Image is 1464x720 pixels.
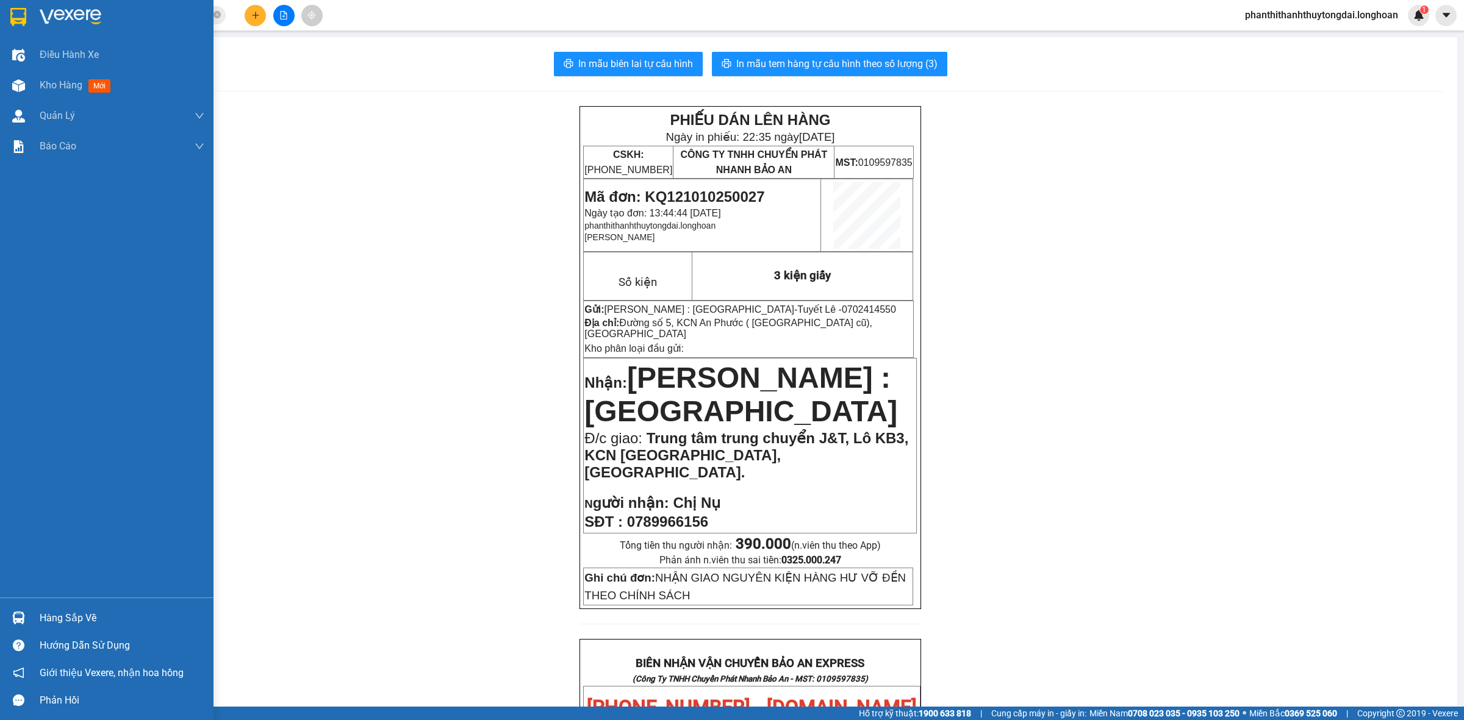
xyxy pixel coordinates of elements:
span: [PERSON_NAME] [584,232,655,242]
span: Ngày in phiếu: 22:35 ngày [77,24,246,37]
span: | [980,707,982,720]
span: Đường số 5, KCN An Phước ( [GEOGRAPHIC_DATA] cũ), [GEOGRAPHIC_DATA] [584,318,872,339]
span: printer [564,59,573,70]
button: plus [245,5,266,26]
span: mới [88,79,110,93]
strong: 0369 525 060 [1285,708,1337,718]
span: Miền Nam [1089,707,1240,720]
img: icon-new-feature [1413,10,1424,21]
span: [PERSON_NAME] : [GEOGRAPHIC_DATA] [605,304,794,315]
span: message [13,694,24,706]
div: Hàng sắp về [40,609,204,627]
span: Phản ánh n.viên thu sai tiền: [659,554,841,566]
button: aim [301,5,323,26]
strong: Gửi: [584,304,604,315]
span: 0789966156 [627,513,708,530]
strong: 0708 023 035 - 0935 103 250 [1128,708,1240,718]
img: warehouse-icon [12,79,25,92]
strong: CSKH: [34,41,65,52]
span: CÔNG TY TNHH CHUYỂN PHÁT NHANH BẢO AN [106,41,224,63]
span: Quản Lý [40,108,75,123]
strong: CSKH: [613,149,644,160]
span: notification [13,667,24,679]
span: Ngày in phiếu: 22:35 ngày [666,130,834,143]
span: [PHONE_NUMBER] [584,149,672,175]
span: [PHONE_NUMBER] - [DOMAIN_NAME] [587,696,917,719]
span: CÔNG TY TNHH CHUYỂN PHÁT NHANH BẢO AN [680,149,827,175]
span: aim [307,11,316,20]
button: file-add [273,5,295,26]
strong: 0325.000.247 [781,554,841,566]
strong: PHIẾU DÁN LÊN HÀNG [81,5,242,22]
span: question-circle [13,640,24,651]
span: In mẫu tem hàng tự cấu hình theo số lượng (3) [736,56,938,71]
div: Hướng dẫn sử dụng [40,636,204,655]
span: Mã đơn: KQ121010250027 [5,74,185,90]
span: close-circle [213,11,221,18]
span: printer [722,59,731,70]
strong: 1900 633 818 [919,708,971,718]
span: down [195,111,204,121]
span: [DATE] [799,130,835,143]
span: ⚪️ [1243,711,1246,716]
span: Hỗ trợ kỹ thuật: [859,707,971,720]
span: Báo cáo [40,138,76,154]
strong: SĐT : [584,513,623,530]
div: Phản hồi [40,691,204,710]
span: [PHONE_NUMBER] [5,41,93,63]
span: 3 kiện giấy [774,269,831,282]
span: file-add [279,11,288,20]
span: Kho hàng [40,79,82,91]
span: 0109597835 [835,157,912,168]
span: Điều hành xe [40,47,99,62]
span: Giới thiệu Vexere, nhận hoa hồng [40,665,184,680]
strong: Ghi chú đơn: [584,571,655,584]
span: Tổng tiền thu người nhận: [620,540,881,551]
span: Chị Nụ [673,494,720,511]
span: caret-down [1441,10,1452,21]
span: - [794,304,896,315]
button: printerIn mẫu biên lai tự cấu hình [554,52,703,76]
img: solution-icon [12,140,25,153]
strong: (Công Ty TNHH Chuyển Phát Nhanh Bảo An - MST: 0109597835) [633,674,868,683]
img: warehouse-icon [12,49,25,62]
span: Nhận: [584,374,627,391]
strong: MST: [835,157,858,168]
span: plus [251,11,260,20]
button: caret-down [1435,5,1457,26]
span: phanthithanhthuytongdai.longhoan [1235,7,1408,23]
span: Số kiện [619,276,657,289]
span: Đ/c giao: [584,430,646,446]
span: 0702414550 [842,304,896,315]
span: Kho phân loại đầu gửi: [584,343,684,354]
span: close-circle [213,10,221,21]
img: logo-vxr [10,8,26,26]
strong: 390.000 [736,535,791,552]
span: Ngày tạo đơn: 13:44:44 [DATE] [584,208,720,218]
sup: 1 [1420,5,1429,14]
span: down [195,141,204,151]
span: NHẬN GIAO NGUYÊN KIỆN HÀNG HƯ VỠ ĐỀN THEO CHÍNH SÁCH [584,571,906,602]
button: printerIn mẫu tem hàng tự cấu hình theo số lượng (3) [712,52,947,76]
span: Cung cấp máy in - giấy in: [991,707,1086,720]
span: [PERSON_NAME] : [GEOGRAPHIC_DATA] [584,362,897,427]
span: copyright [1396,709,1405,718]
span: Trung tâm trung chuyển J&T, Lô KB3, KCN [GEOGRAPHIC_DATA], [GEOGRAPHIC_DATA]. [584,430,908,480]
span: Miền Bắc [1249,707,1337,720]
img: warehouse-icon [12,611,25,624]
span: 1 [1422,5,1426,14]
span: phanthithanhthuytongdai.longhoan [584,221,716,230]
span: gười nhận: [593,494,669,511]
span: Tuyết Lê - [797,304,896,315]
span: (n.viên thu theo App) [736,540,881,551]
span: Mã đơn: KQ121010250027 [584,188,764,205]
strong: PHIẾU DÁN LÊN HÀNG [670,112,830,128]
strong: N [584,497,669,510]
span: In mẫu biên lai tự cấu hình [578,56,693,71]
strong: Địa chỉ: [584,318,619,328]
img: warehouse-icon [12,110,25,123]
strong: BIÊN NHẬN VẬN CHUYỂN BẢO AN EXPRESS [636,657,864,670]
span: | [1346,707,1348,720]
